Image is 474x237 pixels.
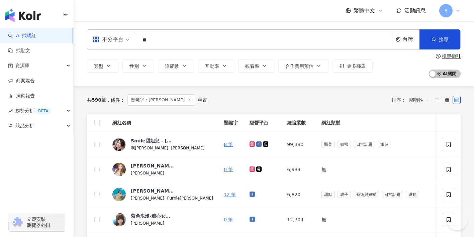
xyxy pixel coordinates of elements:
[112,162,213,176] a: KOL Avatar[PERSON_NAME]❤️[PERSON_NAME]
[27,216,50,228] span: 立即安裝 瀏覽器外掛
[347,63,366,69] span: 更多篩選
[87,59,118,73] button: 類型
[224,142,233,147] a: 8 筆
[15,118,34,133] span: 競品分析
[8,93,35,99] a: 洞察報告
[168,145,171,150] span: |
[245,64,259,69] span: 觀看率
[167,196,213,201] span: Purple[PERSON_NAME]
[321,191,335,198] span: 甜點
[131,221,164,226] span: [PERSON_NAME]
[35,108,51,114] div: BETA
[8,32,36,39] a: searchAI 找網紅
[9,213,65,231] a: chrome extension立即安裝 瀏覽器外掛
[106,97,125,103] span: 條件 ：
[8,109,13,113] span: rise
[107,114,218,132] th: 網紅名稱
[127,94,195,106] span: 關鍵字：[PERSON_NAME]
[406,191,419,198] span: 運動
[338,141,351,148] span: 婚禮
[354,141,375,148] span: 日常話題
[445,7,448,14] span: E
[439,37,448,42] span: 搜尋
[419,29,460,49] button: 搜尋
[224,217,233,222] a: 0 筆
[218,114,244,132] th: 關鍵字
[447,210,467,230] iframe: Help Scout Beacon - Open
[15,103,51,118] span: 趨勢分析
[112,137,213,151] a: KOL AvatarSmile甜姐兒 - [PERSON_NAME]啊[PERSON_NAME]|[PERSON_NAME]
[131,171,164,175] span: [PERSON_NAME]
[278,59,328,73] button: 合作費用預估
[333,59,373,73] button: 更多篩選
[165,64,179,69] span: 追蹤數
[282,114,316,132] th: 總追蹤數
[112,163,126,176] img: KOL Avatar
[392,95,433,105] div: 排序：
[11,217,24,228] img: chrome extension
[92,97,101,103] span: 590
[282,182,316,207] td: 6,820
[436,54,441,58] span: question-circle
[94,64,103,69] span: 類型
[112,188,213,202] a: KOL Avatar[PERSON_NAME][PERSON_NAME]|Purple[PERSON_NAME]
[354,191,379,198] span: 藝術與娛樂
[112,213,126,226] img: KOL Avatar
[8,78,35,84] a: 商案媒合
[131,188,174,194] div: [PERSON_NAME]
[442,53,461,59] div: 搜尋指引
[198,97,207,103] div: 重置
[238,59,274,73] button: 觀看率
[338,191,351,198] span: 親子
[354,7,375,14] span: 繁體中文
[131,196,164,201] span: [PERSON_NAME]
[321,141,335,148] span: 醫美
[112,188,126,201] img: KOL Avatar
[205,64,219,69] span: 互動率
[5,9,41,22] img: logo
[198,59,234,73] button: 互動率
[382,191,403,198] span: 日常話題
[15,58,29,73] span: 資源庫
[171,146,204,150] span: [PERSON_NAME]
[131,162,174,169] div: [PERSON_NAME]❤️
[244,114,282,132] th: 經營平台
[164,195,167,201] span: |
[131,213,174,219] div: 紫色浪漫-糖心女孩＊[PERSON_NAME]
[409,95,430,105] span: 關聯性
[93,36,99,43] span: appstore
[378,141,391,148] span: 旅遊
[404,7,426,14] span: 活動訊息
[131,146,168,150] span: 啊[PERSON_NAME]
[112,213,213,227] a: KOL Avatar紫色浪漫-糖心女孩＊[PERSON_NAME][PERSON_NAME]
[131,137,174,144] div: Smile甜姐兒 - [PERSON_NAME]
[282,157,316,182] td: 6,933
[224,192,236,197] a: 12 筆
[396,37,401,42] span: environment
[282,132,316,157] td: 99,380
[282,207,316,232] td: 12,704
[112,138,126,151] img: KOL Avatar
[93,34,123,45] div: 不分平台
[87,97,106,103] div: 共 筆
[224,167,233,172] a: 0 筆
[129,64,139,69] span: 性別
[158,59,194,73] button: 追蹤數
[403,36,419,42] div: 台灣
[285,64,313,69] span: 合作費用預估
[8,47,30,54] a: 找貼文
[122,59,154,73] button: 性別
